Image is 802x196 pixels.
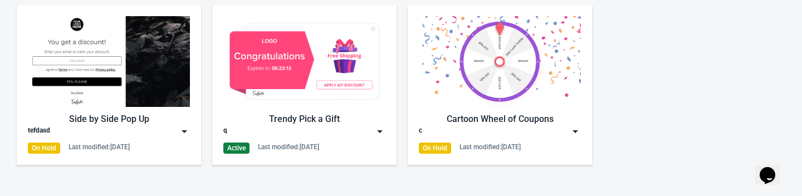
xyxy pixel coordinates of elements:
div: Side by Side Pop Up [28,112,190,126]
div: tefdasd [28,126,50,137]
div: Last modified: [DATE] [69,143,130,151]
div: Last modified: [DATE] [258,143,319,151]
img: gift_game_v2.jpg [223,16,385,107]
div: On Hold [419,143,451,154]
div: q [223,126,227,137]
div: Active [223,143,250,154]
div: Cartoon Wheel of Coupons [419,112,581,126]
img: dropdown.png [570,126,581,137]
div: Last modified: [DATE] [459,143,521,151]
iframe: chat widget [755,151,791,185]
div: c [419,126,422,137]
div: Trendy Pick a Gift [223,112,385,126]
img: cartoon_game.jpg [419,16,581,107]
img: regular_popup.jpg [28,16,190,107]
img: dropdown.png [374,126,385,137]
div: On Hold [28,143,60,154]
img: dropdown.png [179,126,190,137]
